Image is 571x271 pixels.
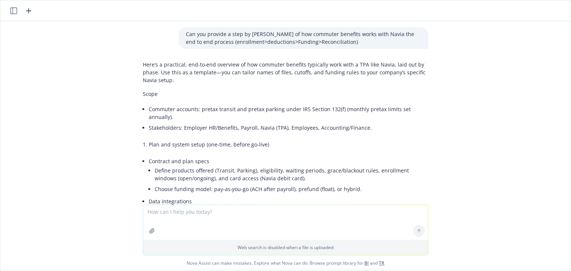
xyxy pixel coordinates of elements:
span: Nova Assist can make mistakes. Explore what Nova can do: Browse prompt library for and [3,255,568,271]
li: Contract and plan specs [149,156,428,196]
p: Here’s a practical, end‑to‑end overview of how commuter benefits typically work with a TPA like N... [143,61,428,84]
li: Commuter accounts: pretax transit and pretax parking under IRS Section 132(f) (monthly pretax lim... [149,104,428,122]
p: Can you provide a step by [PERSON_NAME] of how commuter benefits works with Navia the end to end ... [186,30,421,46]
p: Web search is disabled when a file is uploaded [148,244,423,251]
li: Plan and system setup (one-time, before go‑live) [149,139,428,150]
li: Choose funding model: pay‑as‑you‑go (ACH after payroll), prefund (float), or hybrid. [155,184,428,194]
a: TR [379,260,384,266]
a: BI [364,260,369,266]
li: Stakeholders: Employer HR/Benefits, Payroll, Navia (TPA), Employees, Accounting/Finance. [149,122,428,133]
p: Scope [143,90,428,98]
li: Define products offered (Transit, Parking), eligibility, waiting periods, grace/blackout rules, e... [155,165,428,184]
li: Data integrations [149,196,428,239]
